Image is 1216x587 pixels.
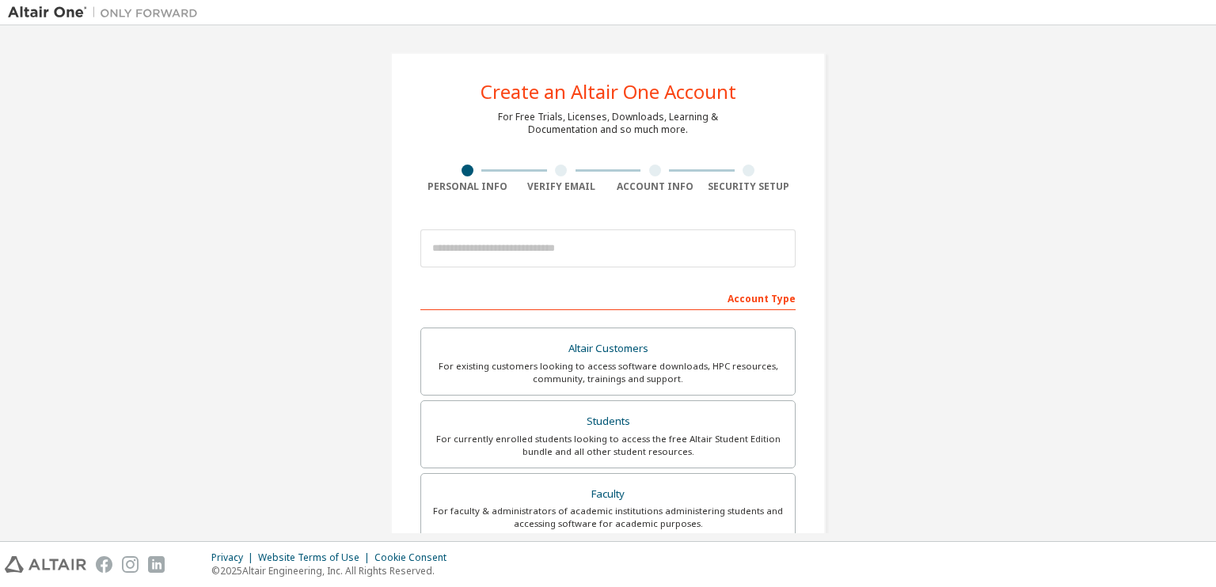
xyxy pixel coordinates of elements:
div: Create an Altair One Account [481,82,736,101]
div: For Free Trials, Licenses, Downloads, Learning & Documentation and so much more. [498,111,718,136]
div: Account Type [420,285,796,310]
div: Faculty [431,483,785,506]
img: instagram.svg [122,556,139,573]
div: For currently enrolled students looking to access the free Altair Student Edition bundle and all ... [431,433,785,458]
div: Altair Customers [431,338,785,360]
div: Cookie Consent [374,551,456,564]
img: altair_logo.svg [5,556,86,573]
p: © 2025 Altair Engineering, Inc. All Rights Reserved. [211,564,456,578]
div: For existing customers looking to access software downloads, HPC resources, community, trainings ... [431,360,785,385]
div: Students [431,411,785,433]
div: Verify Email [515,180,609,193]
div: Website Terms of Use [258,551,374,564]
div: Privacy [211,551,258,564]
div: For faculty & administrators of academic institutions administering students and accessing softwa... [431,505,785,530]
img: linkedin.svg [148,556,165,573]
img: Altair One [8,5,206,21]
img: facebook.svg [96,556,112,573]
div: Personal Info [420,180,515,193]
div: Account Info [608,180,702,193]
div: Security Setup [702,180,796,193]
